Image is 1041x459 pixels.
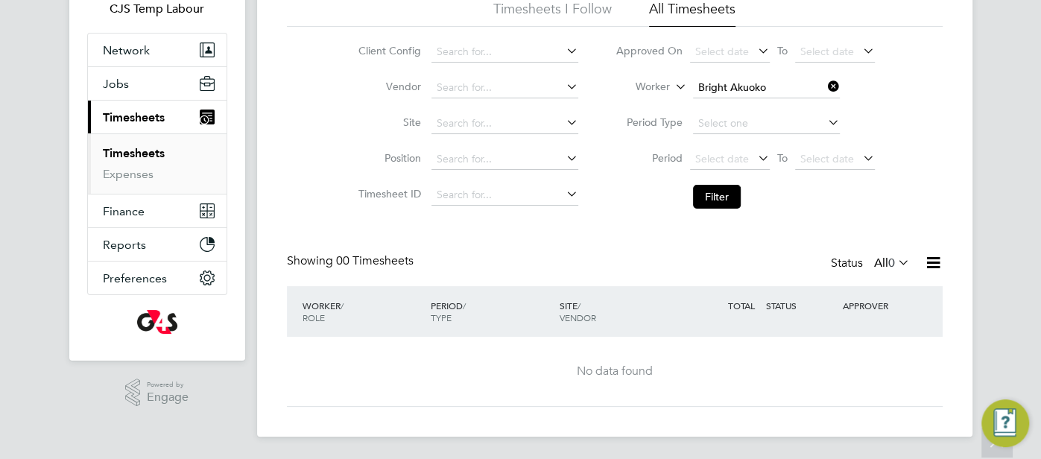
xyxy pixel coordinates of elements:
[616,115,683,129] label: Period Type
[103,204,145,218] span: Finance
[773,148,792,168] span: To
[693,77,840,98] input: Search for...
[431,185,578,206] input: Search for...
[431,113,578,134] input: Search for...
[695,45,749,58] span: Select date
[137,310,177,334] img: g4s-logo-retina.png
[299,292,428,331] div: WORKER
[431,311,452,323] span: TYPE
[981,399,1029,447] button: Engage Resource Center
[800,152,854,165] span: Select date
[831,253,913,274] div: Status
[354,80,421,93] label: Vendor
[560,311,596,323] span: VENDOR
[616,44,683,57] label: Approved On
[888,256,895,270] span: 0
[341,300,344,311] span: /
[302,364,928,379] div: No data found
[354,151,421,165] label: Position
[103,271,167,285] span: Preferences
[431,42,578,63] input: Search for...
[603,80,670,95] label: Worker
[431,149,578,170] input: Search for...
[287,253,417,269] div: Showing
[103,146,165,160] a: Timesheets
[303,311,325,323] span: ROLE
[88,67,227,100] button: Jobs
[103,167,154,181] a: Expenses
[616,151,683,165] label: Period
[839,292,917,319] div: APPROVER
[336,253,414,268] span: 00 Timesheets
[88,262,227,294] button: Preferences
[88,34,227,66] button: Network
[773,41,792,60] span: To
[693,113,840,134] input: Select one
[556,292,685,331] div: SITE
[147,379,189,391] span: Powered by
[88,101,227,133] button: Timesheets
[88,194,227,227] button: Finance
[103,238,146,252] span: Reports
[103,110,165,124] span: Timesheets
[874,256,910,270] label: All
[762,292,840,319] div: STATUS
[800,45,854,58] span: Select date
[695,152,749,165] span: Select date
[103,43,150,57] span: Network
[87,310,227,334] a: Go to home page
[427,292,556,331] div: PERIOD
[354,187,421,200] label: Timesheet ID
[728,300,755,311] span: TOTAL
[125,379,189,407] a: Powered byEngage
[693,185,741,209] button: Filter
[431,77,578,98] input: Search for...
[463,300,466,311] span: /
[354,44,421,57] label: Client Config
[147,391,189,404] span: Engage
[88,133,227,194] div: Timesheets
[88,228,227,261] button: Reports
[354,115,421,129] label: Site
[103,77,129,91] span: Jobs
[578,300,580,311] span: /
